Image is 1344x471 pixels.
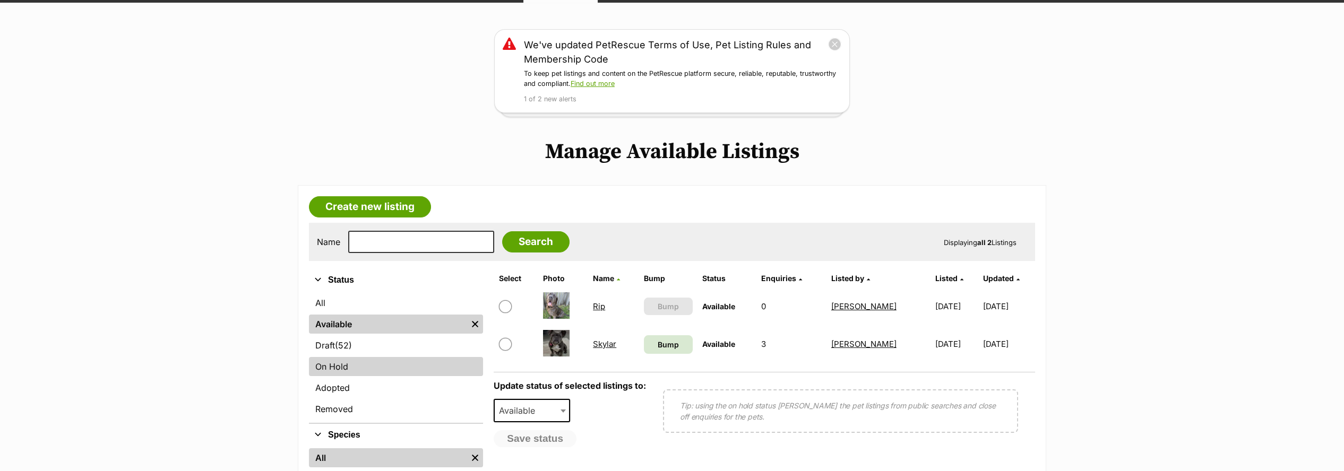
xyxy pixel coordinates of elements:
[831,274,864,283] span: Listed by
[524,38,828,66] a: We've updated PetRescue Terms of Use, Pet Listing Rules and Membership Code
[593,274,614,283] span: Name
[828,38,841,51] button: close
[831,301,897,311] a: [PERSON_NAME]
[644,298,693,315] button: Bump
[593,339,616,349] a: Skylar
[593,274,620,283] a: Name
[309,357,483,376] a: On Hold
[702,302,735,311] span: Available
[309,336,483,355] a: Draft
[494,380,646,391] label: Update status of selected listings to:
[658,301,679,312] span: Bump
[335,339,352,352] span: (52)
[309,196,431,217] a: Create new listing
[309,378,483,397] a: Adopted
[317,237,340,247] label: Name
[702,339,735,348] span: Available
[309,315,467,334] a: Available
[977,238,992,247] strong: all 2
[935,274,958,283] span: Listed
[494,430,576,447] button: Save status
[524,94,841,104] p: 1 of 2 new alerts
[757,288,826,325] td: 0
[680,400,1001,422] p: Tip: using the on hold status [PERSON_NAME] the pet listings from public searches and close off e...
[935,274,963,283] a: Listed
[831,274,870,283] a: Listed by
[495,403,546,418] span: Available
[494,399,570,422] span: Available
[983,326,1034,362] td: [DATE]
[658,339,679,350] span: Bump
[524,69,841,89] p: To keep pet listings and content on the PetRescue platform secure, reliable, reputable, trustwort...
[309,293,483,312] a: All
[571,80,615,88] a: Find out more
[309,428,483,442] button: Species
[593,301,605,311] a: Rip
[644,335,693,354] a: Bump
[698,270,756,287] th: Status
[467,448,483,467] a: Remove filter
[983,274,1014,283] span: Updated
[983,288,1034,325] td: [DATE]
[502,231,570,252] input: Search
[640,270,697,287] th: Bump
[309,448,467,467] a: All
[467,315,483,334] a: Remove filter
[309,291,483,423] div: Status
[309,273,483,287] button: Status
[944,238,1016,247] span: Displaying Listings
[761,274,802,283] a: Enquiries
[309,399,483,418] a: Removed
[831,339,897,349] a: [PERSON_NAME]
[761,274,796,283] span: translation missing: en.admin.listings.index.attributes.enquiries
[931,326,982,362] td: [DATE]
[931,288,982,325] td: [DATE]
[983,274,1020,283] a: Updated
[539,270,588,287] th: Photo
[757,326,826,362] td: 3
[495,270,538,287] th: Select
